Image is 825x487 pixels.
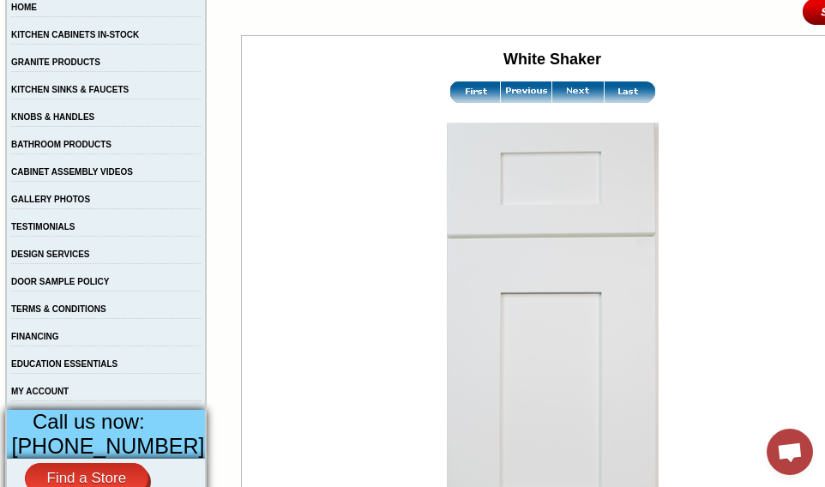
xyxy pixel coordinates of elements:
[11,112,94,122] a: KNOBS & HANDLES
[11,387,69,396] a: MY ACCOUNT
[11,304,106,314] a: TERMS & CONDITIONS
[11,195,90,204] a: GALLERY PHOTOS
[11,332,59,341] a: FINANCING
[11,222,75,231] a: TESTIMONIALS
[11,277,109,286] a: DOOR SAMPLE POLICY
[11,30,139,39] a: KITCHEN CABINETS IN-STOCK
[11,3,37,12] a: HOME
[12,434,205,458] span: [PHONE_NUMBER]
[11,85,129,94] a: KITCHEN SINKS & FAUCETS
[11,359,117,369] a: EDUCATION ESSENTIALS
[33,410,145,433] span: Call us now:
[11,250,90,259] a: DESIGN SERVICES
[767,429,813,475] div: Open chat
[11,57,100,67] a: GRANITE PRODUCTS
[11,140,111,149] a: BATHROOM PRODUCTS
[11,167,133,177] a: CABINET ASSEMBLY VIDEOS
